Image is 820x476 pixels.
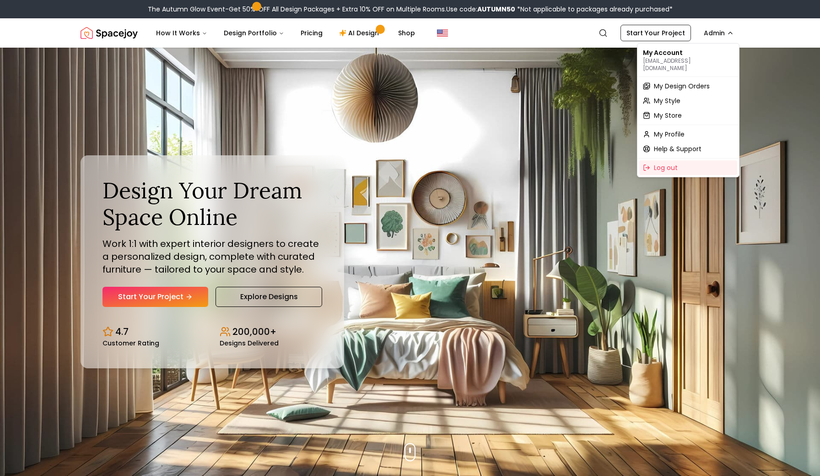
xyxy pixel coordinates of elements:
span: My Design Orders [654,82,710,91]
a: Help & Support [639,142,737,156]
span: Log out [654,163,678,172]
span: Help & Support [654,144,701,153]
a: My Style [639,93,737,108]
p: [EMAIL_ADDRESS][DOMAIN_NAME] [643,57,734,72]
span: My Style [654,96,680,105]
div: My Account [639,45,737,75]
span: My Profile [654,130,685,139]
a: My Profile [639,127,737,142]
div: Admin [637,43,739,177]
a: My Store [639,108,737,123]
a: My Design Orders [639,79,737,93]
span: My Store [654,111,682,120]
